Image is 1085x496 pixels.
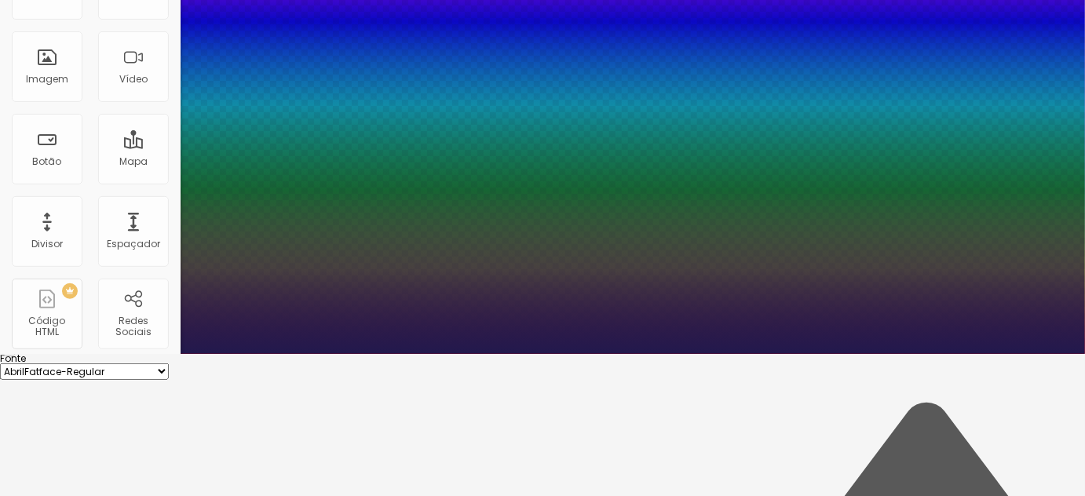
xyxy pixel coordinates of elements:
div: Redes Sociais [102,315,164,338]
div: Espaçador [107,239,160,250]
div: Imagem [26,74,68,85]
div: Código HTML [16,315,78,338]
div: Botão [33,156,62,167]
div: Divisor [31,239,63,250]
div: Mapa [119,156,148,167]
div: Vídeo [119,74,148,85]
